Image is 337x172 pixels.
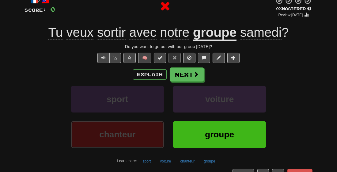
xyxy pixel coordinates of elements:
[71,121,164,148] button: chanteur
[123,53,136,63] button: Favorite sentence (alt+f)
[173,121,266,148] button: groupe
[177,157,198,166] button: chanteur
[193,25,237,41] u: groupe
[278,13,303,17] small: Review: [DATE]
[275,6,312,12] div: Mastered
[117,159,137,163] small: Learn more:
[154,53,166,63] button: Set this sentence to 100% Mastered (alt+m)
[138,53,151,63] button: 🧠
[50,5,55,13] span: 0
[66,25,94,40] span: veux
[170,67,204,82] button: Next
[237,25,289,40] span: ?
[71,86,164,113] button: sport
[183,53,195,63] button: Ignore sentence (alt+i)
[157,157,174,166] button: voiture
[200,157,218,166] button: groupe
[198,53,210,63] button: Discuss sentence (alt+u)
[213,53,225,63] button: Edit sentence (alt+d)
[160,25,189,40] span: notre
[227,53,240,63] button: Add to collection (alt+a)
[168,53,181,63] button: Reset to 0% Mastered (alt+r)
[205,94,234,104] span: voiture
[240,25,282,40] span: samedi
[48,25,62,40] span: Tu
[205,130,234,139] span: groupe
[276,6,282,11] span: 0 %
[107,94,128,104] span: sport
[109,53,121,63] button: ½
[99,130,135,139] span: chanteur
[139,157,154,166] button: sport
[25,44,312,50] div: Do you want to go out with our group [DATE]?
[129,25,157,40] span: avec
[25,7,47,13] span: Score:
[96,53,121,63] div: Text-to-speech controls
[97,53,110,63] button: Play sentence audio (ctl+space)
[133,69,167,80] button: Explain
[97,25,126,40] span: sortir
[173,86,266,113] button: voiture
